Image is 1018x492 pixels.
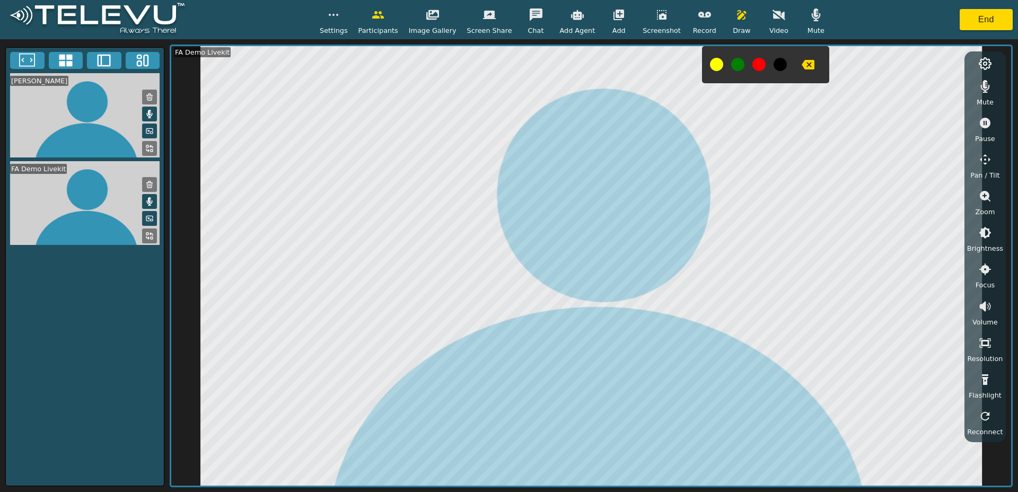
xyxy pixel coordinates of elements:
span: Settings [320,25,348,36]
button: 4x4 [49,52,83,69]
span: Brightness [967,243,1003,253]
button: Replace Feed [142,229,157,243]
span: Draw [733,25,750,36]
span: Screen Share [467,25,512,36]
div: [PERSON_NAME] [10,76,68,86]
button: Remove Feed [142,177,157,192]
span: Pause [975,134,995,144]
span: Record [693,25,716,36]
span: Screenshot [643,25,681,36]
button: Picture in Picture [142,211,157,226]
button: Picture in Picture [142,124,157,138]
button: End [960,9,1013,30]
span: Mute [808,25,824,36]
span: Reconnect [967,427,1003,437]
span: Zoom [975,207,995,217]
button: Mute [142,107,157,121]
span: Volume [972,317,998,327]
span: Focus [976,280,995,290]
span: Flashlight [969,390,1002,400]
button: Replace Feed [142,141,157,156]
button: Mute [142,194,157,209]
button: Three Window Medium [126,52,160,69]
span: Participants [358,25,398,36]
span: Add [612,25,626,36]
span: Chat [528,25,544,36]
span: Mute [977,97,994,107]
div: FA Demo Livekit [10,164,67,174]
span: Add Agent [560,25,595,36]
button: Fullscreen [10,52,45,69]
span: Image Gallery [409,25,457,36]
span: Pan / Tilt [970,170,999,180]
span: Video [769,25,788,36]
span: Resolution [967,354,1003,364]
button: Remove Feed [142,90,157,104]
div: FA Demo Livekit [174,47,231,57]
button: Two Window Medium [87,52,121,69]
